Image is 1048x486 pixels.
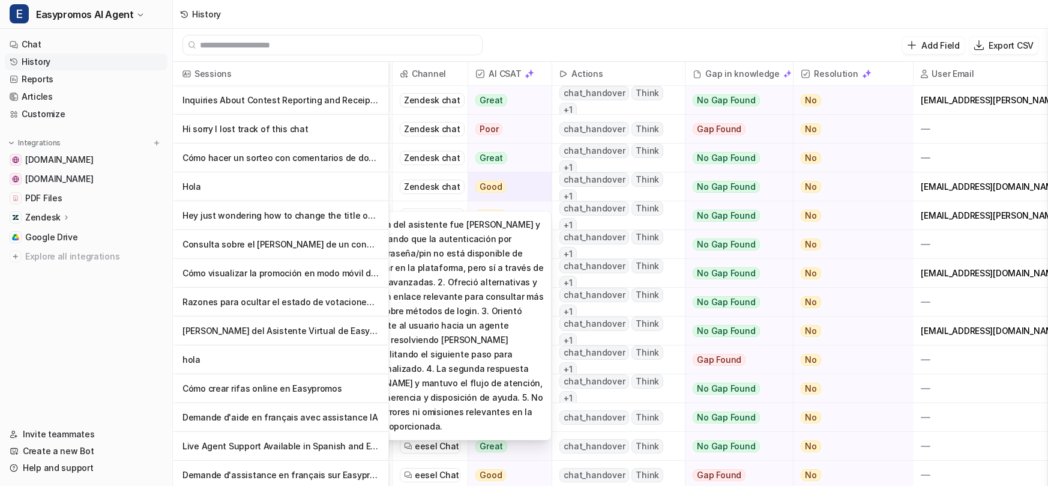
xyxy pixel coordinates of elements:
[794,403,903,432] button: No
[182,230,379,259] p: Consulta sobre el [PERSON_NAME] de un concurso
[631,172,663,187] span: Think
[559,468,629,482] span: chat_handover
[321,211,552,440] div: 1. La respuesta del asistente fue [PERSON_NAME] y precisa, explicando que la autenticación por us...
[693,469,745,481] span: Gap Found
[192,8,221,20] div: History
[12,195,19,202] img: PDF Files
[685,144,784,172] button: No Gap Found
[559,410,629,425] span: chat_handover
[559,374,629,389] span: chat_handover
[36,6,133,23] span: Easypromos AI Agent
[798,62,908,86] span: Resolution
[559,345,629,360] span: chat_handover
[914,172,1047,201] div: [EMAIL_ADDRESS][DOMAIN_NAME]
[801,296,821,308] span: No
[690,62,788,86] div: Gap in knowledge
[397,62,463,86] span: Channel
[559,160,577,175] span: + 1
[5,229,167,246] a: Google DriveGoogle Drive
[559,247,577,261] span: + 1
[468,115,544,144] button: Poor
[400,151,465,165] div: Zendesk chat
[914,86,1047,114] div: [EMAIL_ADDRESS][PERSON_NAME][DOMAIN_NAME]
[693,181,759,193] span: No Gap Found
[178,62,384,86] span: Sessions
[693,238,759,251] span: No Gap Found
[10,4,29,23] span: E
[559,144,629,158] span: chat_handover
[5,36,167,53] a: Chat
[914,317,1047,345] div: [EMAIL_ADDRESS][DOMAIN_NAME]
[25,173,93,185] span: [DOMAIN_NAME]
[559,333,577,348] span: + 1
[794,432,903,461] button: No
[182,86,379,115] p: Inquiries About Contest Reporting and Receipt Details
[631,86,663,100] span: Think
[801,238,821,251] span: No
[12,214,19,221] img: Zendesk
[18,138,61,148] p: Integrations
[5,248,167,265] a: Explore all integrations
[182,115,379,144] p: Hi sorry I lost track of this chat
[475,152,507,164] span: Great
[5,106,167,123] a: Customize
[25,154,93,166] span: [DOMAIN_NAME]
[468,172,544,201] button: Good
[152,139,161,147] img: menu_add.svg
[801,440,821,452] span: No
[801,152,821,164] span: No
[12,175,19,183] img: easypromos-apiref.redoc.ly
[559,201,629,216] span: chat_handover
[801,267,821,279] span: No
[794,115,903,144] button: No
[404,442,412,451] img: eeselChat
[475,440,507,452] span: Great
[685,403,784,432] button: No Gap Found
[415,440,459,452] span: eesel Chat
[794,86,903,115] button: No
[693,412,759,424] span: No Gap Found
[794,345,903,374] button: No
[631,468,663,482] span: Think
[12,156,19,163] img: www.easypromosapp.com
[468,201,544,230] button: Good
[468,86,544,115] button: Great
[475,469,506,481] span: Good
[631,122,663,136] span: Think
[559,276,577,290] span: + 1
[559,189,577,204] span: + 1
[5,53,167,70] a: History
[10,251,22,263] img: explore all integrations
[475,181,506,193] span: Good
[969,37,1038,54] button: Export CSV
[559,317,629,331] span: chat_handover
[468,144,544,172] button: Great
[5,71,167,88] a: Reports
[559,218,577,232] span: + 1
[685,115,784,144] button: Gap Found
[182,172,379,201] p: Hola
[404,440,456,452] a: eesel Chat
[559,103,577,117] span: + 1
[989,39,1034,52] p: Export CSV
[794,201,903,230] button: No
[5,460,167,476] a: Help and support
[794,259,903,288] button: No
[631,374,663,389] span: Think
[182,201,379,230] p: Hey just wondering how to change the title of a promotion I've copied? ID is 996067
[801,469,821,481] span: No
[7,139,16,147] img: expand menu
[693,210,759,222] span: No Gap Found
[5,426,167,443] a: Invite teammates
[685,288,784,317] button: No Gap Found
[468,432,544,461] button: Great
[415,469,459,481] span: eesel Chat
[559,391,577,406] span: + 1
[475,94,507,106] span: Great
[559,288,629,302] span: chat_handover
[5,88,167,105] a: Articles
[794,144,903,172] button: No
[801,123,821,135] span: No
[475,210,506,222] span: Good
[400,208,465,223] div: Zendesk chat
